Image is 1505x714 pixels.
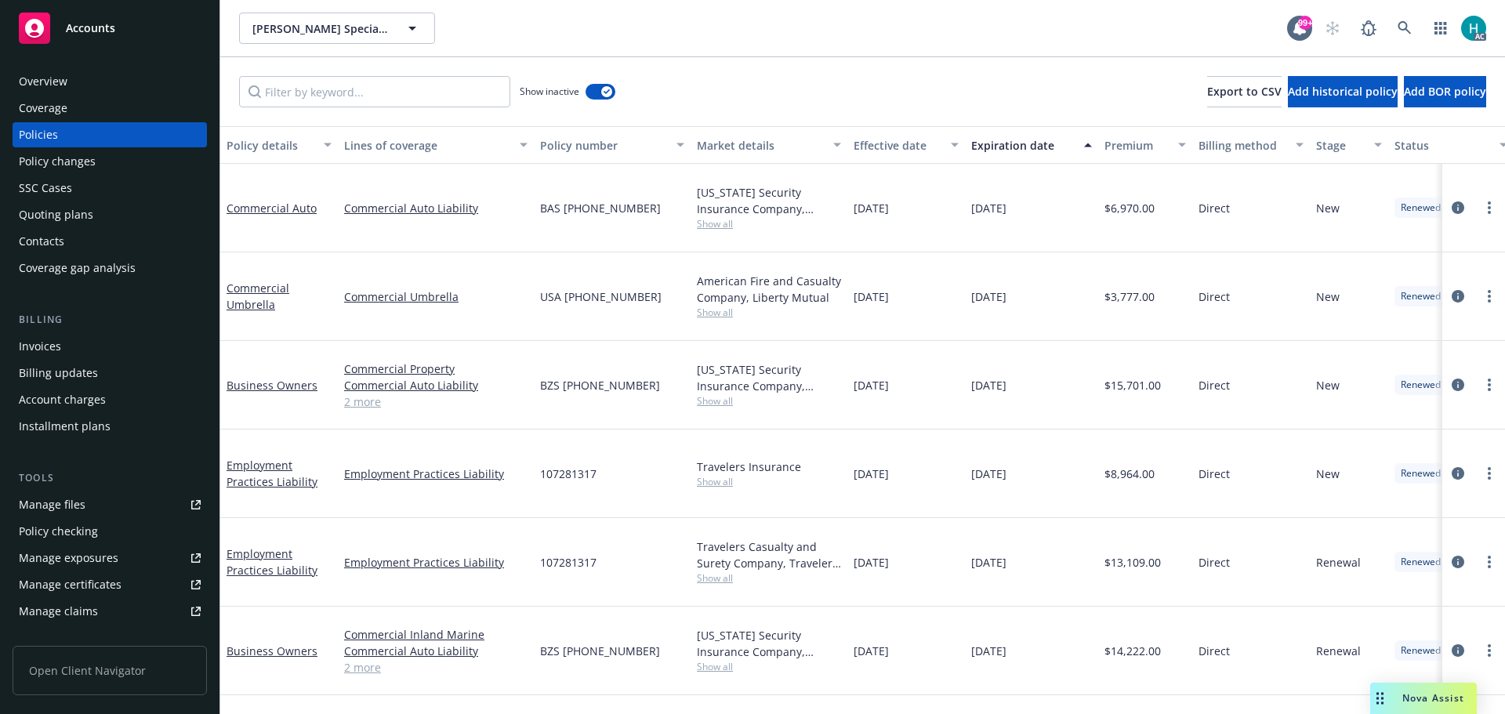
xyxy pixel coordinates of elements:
span: [DATE] [854,554,889,571]
img: photo [1461,16,1486,41]
a: Coverage [13,96,207,121]
button: Market details [691,126,847,164]
div: Invoices [19,334,61,359]
span: Export to CSV [1207,84,1282,99]
span: Show all [697,660,841,673]
a: circleInformation [1449,553,1467,571]
a: Manage claims [13,599,207,624]
span: $3,777.00 [1104,288,1155,305]
span: [DATE] [971,377,1006,393]
input: Filter by keyword... [239,76,510,107]
div: Manage certificates [19,572,121,597]
div: Premium [1104,137,1169,154]
span: Add historical policy [1288,84,1398,99]
a: more [1480,553,1499,571]
div: SSC Cases [19,176,72,201]
div: Manage BORs [19,625,92,651]
a: Search [1389,13,1420,44]
span: Direct [1199,377,1230,393]
button: Export to CSV [1207,76,1282,107]
div: Account charges [19,387,106,412]
button: Nova Assist [1370,683,1477,714]
span: Show all [697,571,841,585]
a: Employment Practices Liability [227,546,317,578]
span: New [1316,200,1340,216]
a: Manage certificates [13,572,207,597]
button: Policy details [220,126,338,164]
a: more [1480,198,1499,217]
span: [DATE] [854,377,889,393]
button: Policy number [534,126,691,164]
a: circleInformation [1449,464,1467,483]
a: Switch app [1425,13,1456,44]
span: [DATE] [971,643,1006,659]
a: Account charges [13,387,207,412]
span: Renewal [1316,554,1361,571]
button: [PERSON_NAME] Specialty, Inc. [239,13,435,44]
a: Policy checking [13,519,207,544]
button: Premium [1098,126,1192,164]
div: Expiration date [971,137,1075,154]
a: Business Owners [227,378,317,393]
span: BAS [PHONE_NUMBER] [540,200,661,216]
span: Show all [697,217,841,230]
span: Direct [1199,288,1230,305]
span: Renewed [1401,378,1441,392]
a: Invoices [13,334,207,359]
span: Nova Assist [1402,691,1464,705]
button: Lines of coverage [338,126,534,164]
a: Commercial Umbrella [344,288,528,305]
a: more [1480,375,1499,394]
span: Show inactive [520,85,579,98]
a: Start snowing [1317,13,1348,44]
a: Commercial Auto Liability [344,377,528,393]
a: 2 more [344,659,528,676]
span: Direct [1199,643,1230,659]
a: Commercial Umbrella [227,281,289,312]
span: [DATE] [854,200,889,216]
a: circleInformation [1449,375,1467,394]
button: Add historical policy [1288,76,1398,107]
a: Coverage gap analysis [13,256,207,281]
a: Manage exposures [13,545,207,571]
div: Policy details [227,137,314,154]
span: New [1316,288,1340,305]
a: more [1480,641,1499,660]
span: USA [PHONE_NUMBER] [540,288,662,305]
span: [DATE] [971,466,1006,482]
span: Renewal [1316,643,1361,659]
div: [US_STATE] Security Insurance Company, Liberty Mutual [697,361,841,394]
span: Renewed [1401,466,1441,480]
span: Open Client Navigator [13,646,207,695]
span: Direct [1199,554,1230,571]
span: BZS [PHONE_NUMBER] [540,377,660,393]
div: Tools [13,470,207,486]
div: Billing updates [19,361,98,386]
a: Commercial Auto [227,201,317,216]
div: 99+ [1298,16,1312,30]
button: Billing method [1192,126,1310,164]
span: Renewed [1401,555,1441,569]
div: Manage files [19,492,85,517]
span: Renewed [1401,289,1441,303]
a: Billing updates [13,361,207,386]
div: Quoting plans [19,202,93,227]
a: Employment Practices Liability [344,466,528,482]
span: [DATE] [854,643,889,659]
span: Show all [697,394,841,408]
span: Show all [697,475,841,488]
span: $14,222.00 [1104,643,1161,659]
span: Renewed [1401,643,1441,658]
span: [DATE] [854,466,889,482]
div: Effective date [854,137,941,154]
span: Direct [1199,200,1230,216]
span: [PERSON_NAME] Specialty, Inc. [252,20,388,37]
span: $6,970.00 [1104,200,1155,216]
a: Commercial Auto Liability [344,200,528,216]
span: [DATE] [971,288,1006,305]
a: Contacts [13,229,207,254]
a: 2 more [344,393,528,410]
a: circleInformation [1449,198,1467,217]
div: Policy number [540,137,667,154]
